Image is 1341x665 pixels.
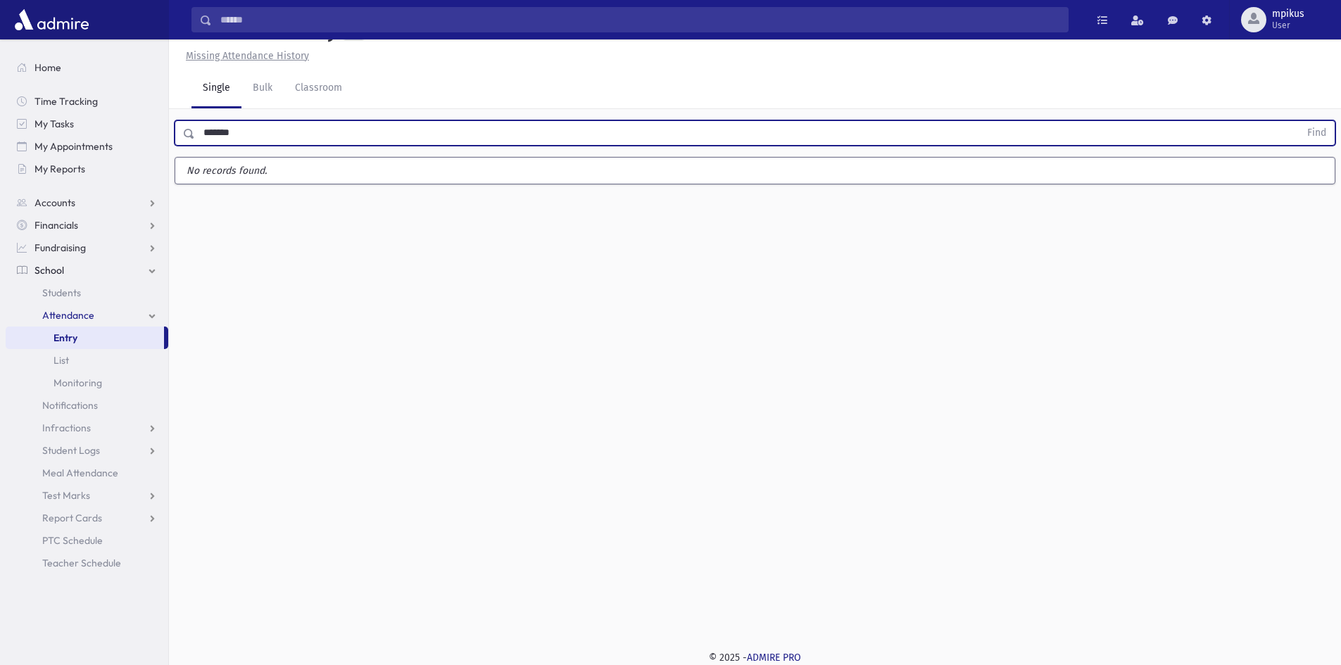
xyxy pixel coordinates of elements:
[42,422,91,434] span: Infractions
[42,309,94,322] span: Attendance
[6,304,168,327] a: Attendance
[6,552,168,574] a: Teacher Schedule
[34,241,86,254] span: Fundraising
[34,219,78,232] span: Financials
[42,557,121,569] span: Teacher Schedule
[6,191,168,214] a: Accounts
[6,158,168,180] a: My Reports
[6,56,168,79] a: Home
[1272,8,1304,20] span: mpikus
[53,354,69,367] span: List
[1272,20,1304,31] span: User
[191,69,241,108] a: Single
[42,489,90,502] span: Test Marks
[241,69,284,108] a: Bulk
[284,69,353,108] a: Classroom
[6,394,168,417] a: Notifications
[11,6,92,34] img: AdmirePro
[6,507,168,529] a: Report Cards
[6,90,168,113] a: Time Tracking
[34,196,75,209] span: Accounts
[42,399,98,412] span: Notifications
[34,264,64,277] span: School
[42,512,102,524] span: Report Cards
[186,50,309,62] u: Missing Attendance History
[34,95,98,108] span: Time Tracking
[6,529,168,552] a: PTC Schedule
[6,214,168,236] a: Financials
[6,135,168,158] a: My Appointments
[180,50,309,62] a: Missing Attendance History
[1299,121,1335,145] button: Find
[53,376,102,389] span: Monitoring
[6,417,168,439] a: Infractions
[6,327,164,349] a: Entry
[42,467,118,479] span: Meal Attendance
[34,140,113,153] span: My Appointments
[212,7,1068,32] input: Search
[6,259,168,281] a: School
[6,113,168,135] a: My Tasks
[6,281,168,304] a: Students
[6,462,168,484] a: Meal Attendance
[6,439,168,462] a: Student Logs
[34,163,85,175] span: My Reports
[6,372,168,394] a: Monitoring
[53,331,77,344] span: Entry
[34,61,61,74] span: Home
[42,444,100,457] span: Student Logs
[191,650,1318,665] div: © 2025 -
[34,118,74,130] span: My Tasks
[42,286,81,299] span: Students
[6,484,168,507] a: Test Marks
[6,349,168,372] a: List
[6,236,168,259] a: Fundraising
[42,534,103,547] span: PTC Schedule
[175,158,1335,184] label: No records found.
